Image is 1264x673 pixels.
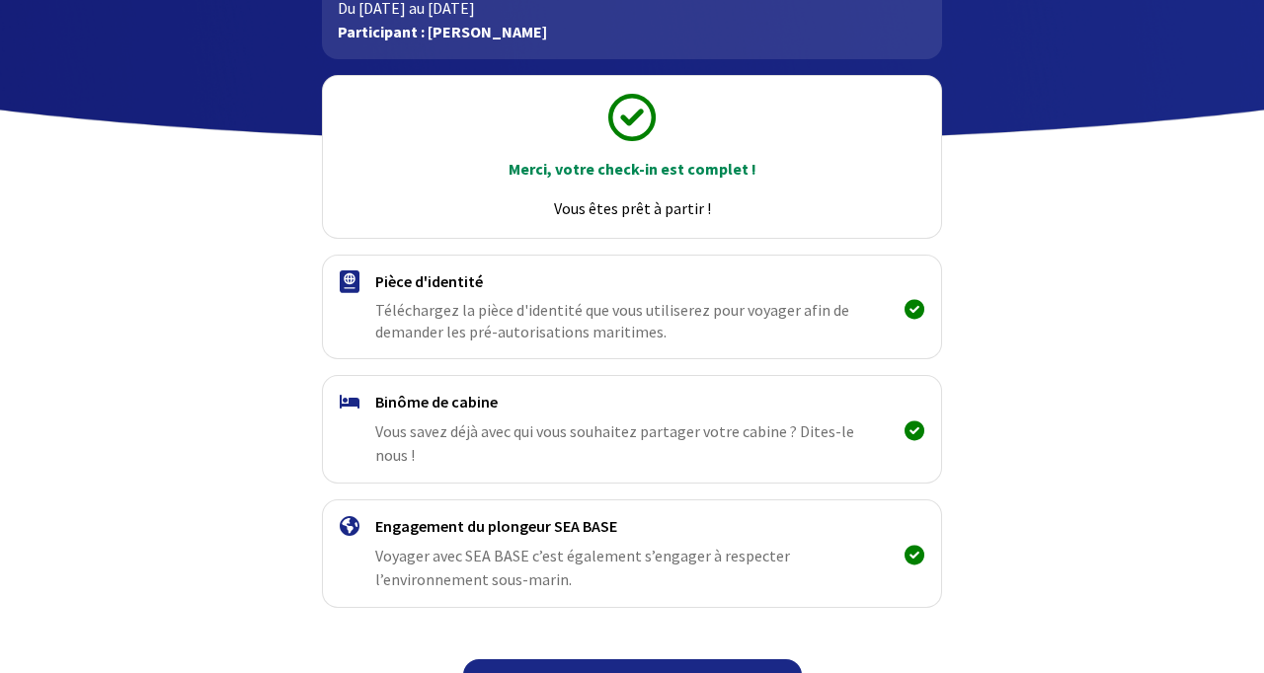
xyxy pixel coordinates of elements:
[340,395,359,409] img: binome.svg
[375,421,854,465] span: Vous savez déjà avec qui vous souhaitez partager votre cabine ? Dites-le nous !
[375,546,790,589] span: Voyager avec SEA BASE c’est également s’engager à respecter l’environnement sous-marin.
[340,516,359,536] img: engagement.svg
[341,157,922,181] p: Merci, votre check-in est complet !
[375,516,888,536] h4: Engagement du plongeur SEA BASE
[375,271,888,291] h4: Pièce d'identité
[340,270,359,293] img: passport.svg
[341,196,922,220] p: Vous êtes prêt à partir !
[375,392,888,411] h4: Binôme de cabine
[375,299,864,342] span: Téléchargez la pièce d'identité que vous utiliserez pour voyager afin de demander les pré-autoris...
[338,20,925,43] p: Participant : [PERSON_NAME]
